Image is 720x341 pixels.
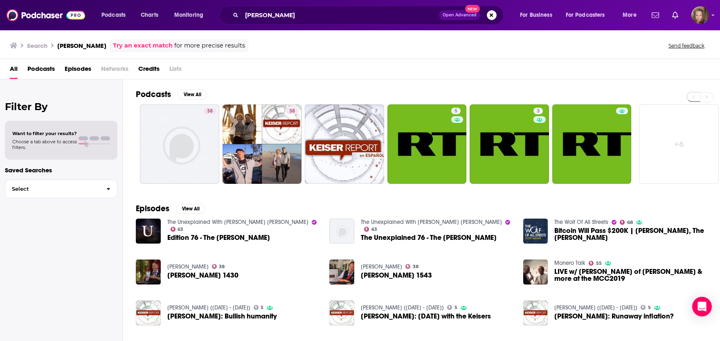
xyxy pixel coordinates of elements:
a: Keiser Report (July 2020 - February 2021) [554,304,637,311]
p: Saved Searches [5,166,117,174]
button: open menu [96,9,136,22]
span: For Business [520,9,552,21]
span: 38 [219,265,225,269]
a: 55 [589,261,602,266]
a: Credits [138,62,160,79]
a: Keiser Report (July 2020 - February 2021) [361,304,444,311]
a: Keiser Report: Thanksgiving 2020 with the Keisers [361,313,491,320]
a: The Unexplained 76 - The Keiser Report [361,234,497,241]
img: LIVE w/ Max Keiser of Keiser Report & more at the MCC2019 [523,260,548,285]
span: 55 [596,262,602,265]
a: 38 [286,108,298,114]
a: +6 [639,104,719,184]
a: Keiser Report 1430 [167,272,239,279]
a: Keiser Report: Runaway inflation? [523,300,548,325]
a: Episodes [65,62,91,79]
span: More [623,9,637,21]
a: 68 [620,220,633,225]
a: Charts [135,9,163,22]
span: 38 [207,107,213,115]
span: [PERSON_NAME]: Bullish humanity [167,313,277,320]
a: The Unexplained With Howard Hughes [167,219,308,226]
a: Monero Talk [554,260,585,266]
a: Keiser Report 1543 [329,260,354,285]
span: 5 [454,306,457,309]
span: New [465,5,480,13]
span: 7 [375,107,378,115]
button: Select [5,180,117,198]
span: For Podcasters [566,9,605,21]
button: open menu [560,9,617,22]
a: The Wolf Of All Streets [554,219,608,226]
span: Networks [101,62,128,79]
span: 5 [648,306,651,309]
a: 38 [405,264,418,269]
span: for more precise results [174,41,245,50]
img: Podchaser - Follow, Share and Rate Podcasts [7,7,85,23]
a: Keiser Report [361,263,402,270]
span: Bitcoin Will Pass $200K | [PERSON_NAME], The [PERSON_NAME] [554,227,707,241]
a: 5 [447,305,457,310]
span: 38 [413,265,418,269]
button: Open AdvancedNew [439,10,480,20]
a: LIVE w/ Max Keiser of Keiser Report & more at the MCC2019 [554,268,707,282]
input: Search podcasts, credits, & more... [242,9,439,22]
span: Podcasts [101,9,126,21]
span: [PERSON_NAME]: Runaway inflation? [554,313,674,320]
span: Edition 76 - The [PERSON_NAME] [167,234,270,241]
span: LIVE w/ [PERSON_NAME] of [PERSON_NAME] & more at the MCC2019 [554,268,707,282]
img: Keiser Report: Thanksgiving 2020 with the Keisers [329,300,354,325]
span: 63 [178,228,183,231]
span: 5 [454,107,457,115]
a: Keiser Report [167,263,209,270]
a: Edition 76 - The Keiser Report [167,234,270,241]
a: Bitcoin Will Pass $200K | Max Keiser, The Keiser Report [554,227,707,241]
a: 3 [533,108,543,114]
a: 5 [387,104,467,184]
span: 5 [261,306,263,309]
img: Bitcoin Will Pass $200K | Max Keiser, The Keiser Report [523,219,548,244]
a: Keiser Report: Runaway inflation? [554,313,674,320]
a: 38 [140,104,219,184]
h3: Search [27,42,47,50]
a: The Unexplained With Howard Hughes [361,219,502,226]
span: Charts [141,9,158,21]
img: The Unexplained 76 - The Keiser Report [329,219,354,244]
span: Select [5,186,100,192]
button: open menu [617,9,647,22]
a: EpisodesView All [136,203,205,214]
a: Show notifications dropdown [669,8,682,22]
a: 63 [364,227,377,232]
span: [PERSON_NAME] 1543 [361,272,432,279]
a: PodcastsView All [136,89,207,99]
a: Keiser Report: Bullish humanity [167,313,277,320]
span: Open Advanced [443,13,477,17]
img: Keiser Report: Bullish humanity [136,300,161,325]
button: View All [176,204,205,214]
a: Keiser Report 1543 [361,272,432,279]
img: User Profile [691,6,709,24]
img: Keiser Report 1430 [136,260,161,285]
span: [PERSON_NAME] 1430 [167,272,239,279]
h3: [PERSON_NAME] [57,42,106,50]
a: 38 [223,104,302,184]
span: Logged in as smcclure267 [691,6,709,24]
div: Search podcasts, credits, & more... [227,6,511,25]
span: [PERSON_NAME]: [DATE] with the Keisers [361,313,491,320]
span: The Unexplained 76 - The [PERSON_NAME] [361,234,497,241]
span: 63 [371,228,377,231]
a: 7 [371,108,381,114]
a: All [10,62,18,79]
button: open menu [169,9,214,22]
span: Podcasts [27,62,55,79]
a: 5 [641,305,651,310]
